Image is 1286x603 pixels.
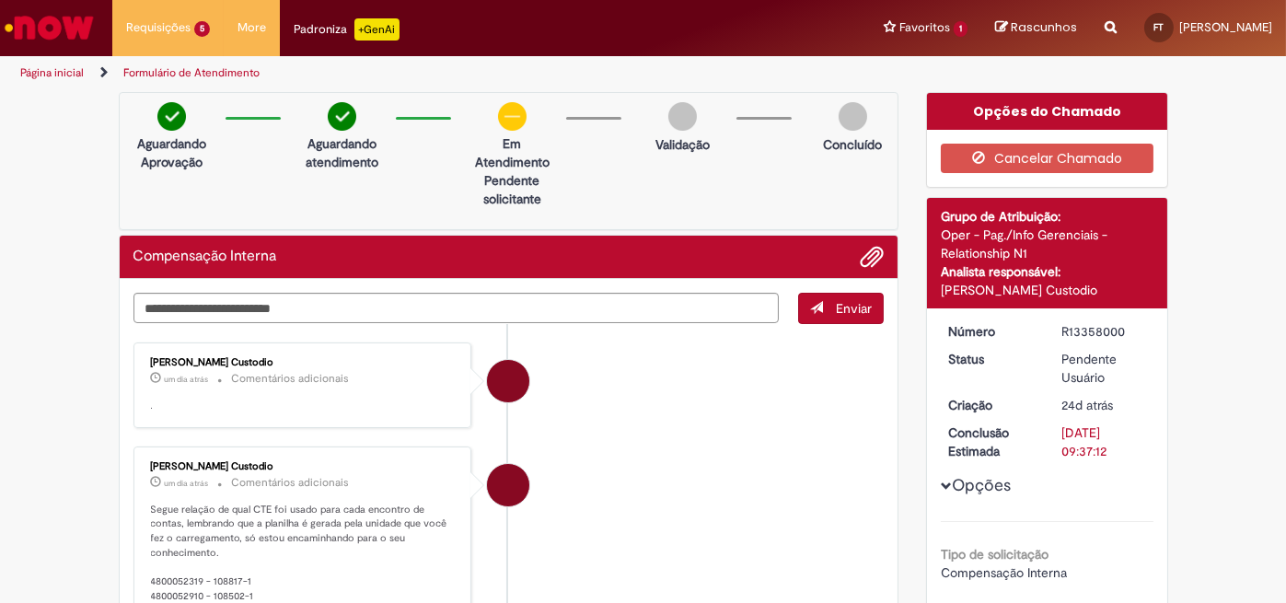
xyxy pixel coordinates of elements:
[165,374,209,385] time: 28/08/2025 09:19:25
[941,546,1048,562] b: Tipo de solicitação
[995,19,1077,37] a: Rascunhos
[1061,423,1147,460] div: [DATE] 09:37:12
[1061,396,1147,414] div: 06/08/2025 08:38:52
[328,102,356,131] img: check-circle-green.png
[232,475,350,491] small: Comentários adicionais
[297,134,387,171] p: Aguardando atendimento
[836,300,872,317] span: Enviar
[934,423,1048,460] dt: Conclusão Estimada
[934,350,1048,368] dt: Status
[941,226,1153,262] div: Oper - Pag./Info Gerenciais - Relationship N1
[1061,397,1113,413] span: 24d atrás
[954,21,967,37] span: 1
[1061,350,1147,387] div: Pendente Usuário
[1011,18,1077,36] span: Rascunhos
[151,399,458,413] p: .
[232,371,350,387] small: Comentários adicionais
[927,93,1167,130] div: Opções do Chamado
[1061,322,1147,341] div: R13358000
[194,21,210,37] span: 5
[151,357,458,368] div: [PERSON_NAME] Custodio
[860,245,884,269] button: Adicionar anexos
[487,464,529,506] div: Igor Alexandre Custodio
[133,293,780,323] textarea: Digite sua mensagem aqui...
[123,65,260,80] a: Formulário de Atendimento
[934,322,1048,341] dt: Número
[14,56,843,90] ul: Trilhas de página
[941,564,1067,581] span: Compensação Interna
[1061,397,1113,413] time: 06/08/2025 08:38:52
[941,207,1153,226] div: Grupo de Atribuição:
[151,461,458,472] div: [PERSON_NAME] Custodio
[899,18,950,37] span: Favoritos
[468,134,557,171] p: Em Atendimento
[1154,21,1164,33] span: FT
[2,9,97,46] img: ServiceNow
[238,18,266,37] span: More
[655,135,710,154] p: Validação
[126,18,191,37] span: Requisições
[157,102,186,131] img: check-circle-green.png
[1179,19,1272,35] span: [PERSON_NAME]
[165,478,209,489] span: um dia atrás
[133,249,277,265] h2: Compensação Interna Histórico de tíquete
[165,478,209,489] time: 28/08/2025 09:18:47
[941,144,1153,173] button: Cancelar Chamado
[468,171,557,208] p: Pendente solicitante
[294,18,400,41] div: Padroniza
[823,135,882,154] p: Concluído
[165,374,209,385] span: um dia atrás
[934,396,1048,414] dt: Criação
[941,262,1153,281] div: Analista responsável:
[668,102,697,131] img: img-circle-grey.png
[127,134,216,171] p: Aguardando Aprovação
[20,65,84,80] a: Página inicial
[354,18,400,41] p: +GenAi
[941,281,1153,299] div: [PERSON_NAME] Custodio
[839,102,867,131] img: img-circle-grey.png
[498,102,527,131] img: circle-minus.png
[798,293,884,324] button: Enviar
[487,360,529,402] div: Igor Alexandre Custodio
